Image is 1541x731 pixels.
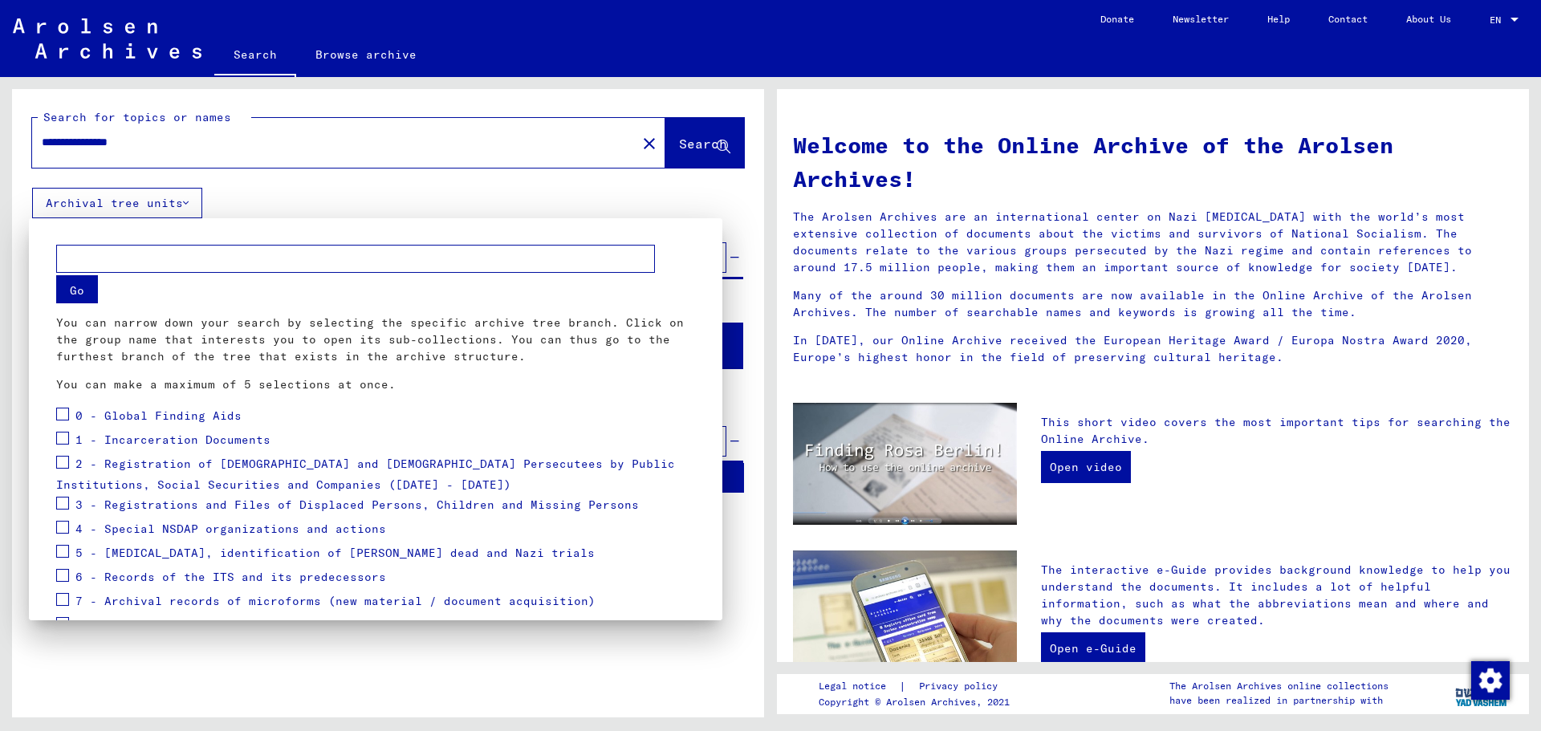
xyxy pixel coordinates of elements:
[75,546,595,560] span: 5 - [MEDICAL_DATA], identification of [PERSON_NAME] dead and Nazi trials
[75,522,386,536] span: 4 - Special NSDAP organizations and actions
[75,594,596,608] span: 7 - Archival records of microforms (new material / document acquisition)
[75,433,270,447] span: 1 - Incarceration Documents
[75,570,386,584] span: 6 - Records of the ITS and its predecessors
[75,618,458,632] span: 8 - Collections of private persons and small archives
[1470,660,1509,699] div: Zustimmung ändern
[56,315,695,365] p: You can narrow down your search by selecting the specific archive tree branch. Click on the group...
[1471,661,1510,700] img: Zustimmung ändern
[75,497,639,512] span: 3 - Registrations and Files of Displaced Persons, Children and Missing Persons
[56,376,695,393] p: You can make a maximum of 5 selections at once.
[56,457,675,493] span: 2 - Registration of [DEMOGRAPHIC_DATA] and [DEMOGRAPHIC_DATA] Persecutees by Public Institutions,...
[56,275,98,303] button: Go
[75,408,242,423] span: 0 - Global Finding Aids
